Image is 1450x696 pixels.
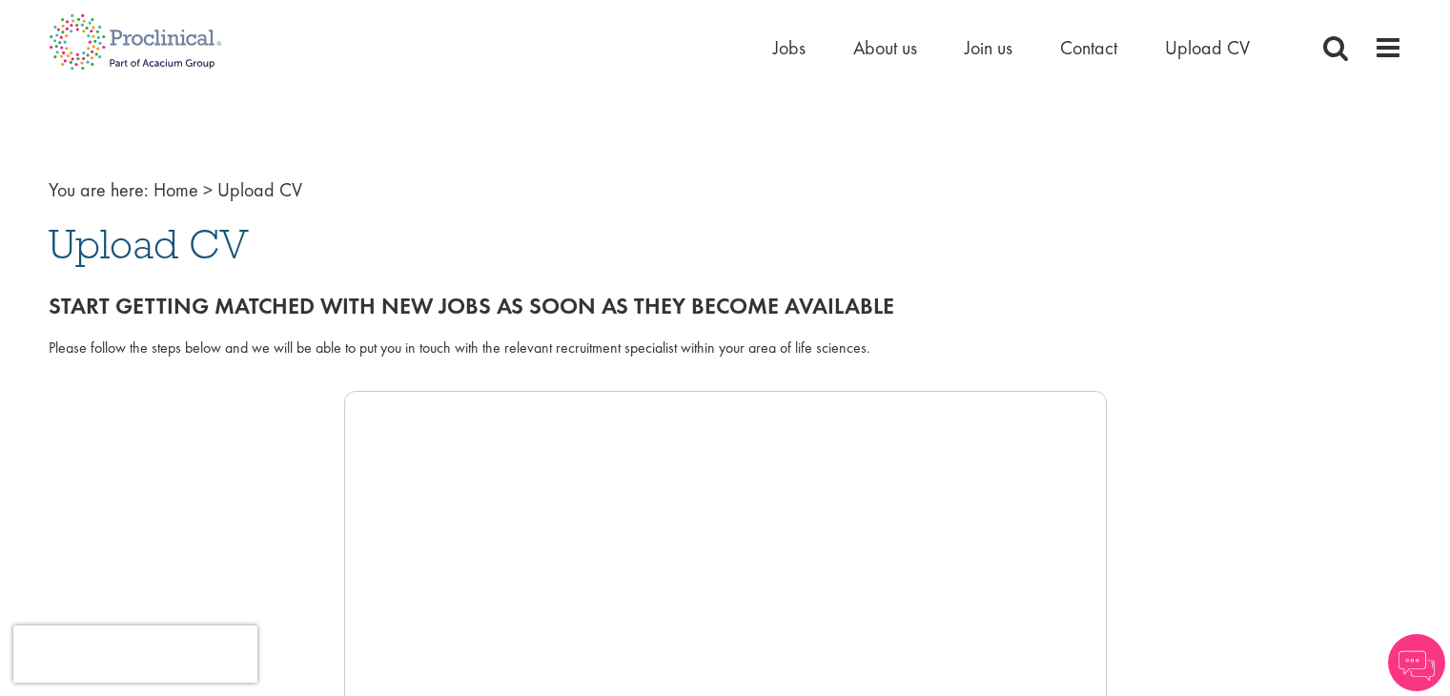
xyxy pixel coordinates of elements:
iframe: reCAPTCHA [13,625,257,683]
a: Join us [965,35,1012,60]
img: Chatbot [1388,634,1445,691]
a: Jobs [773,35,806,60]
span: Upload CV [217,177,302,202]
a: breadcrumb link [153,177,198,202]
span: You are here: [49,177,149,202]
h2: Start getting matched with new jobs as soon as they become available [49,294,1402,318]
div: Please follow the steps below and we will be able to put you in touch with the relevant recruitme... [49,338,1402,359]
span: Upload CV [49,218,249,270]
a: Contact [1060,35,1117,60]
a: Upload CV [1165,35,1250,60]
span: > [203,177,213,202]
a: About us [853,35,917,60]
